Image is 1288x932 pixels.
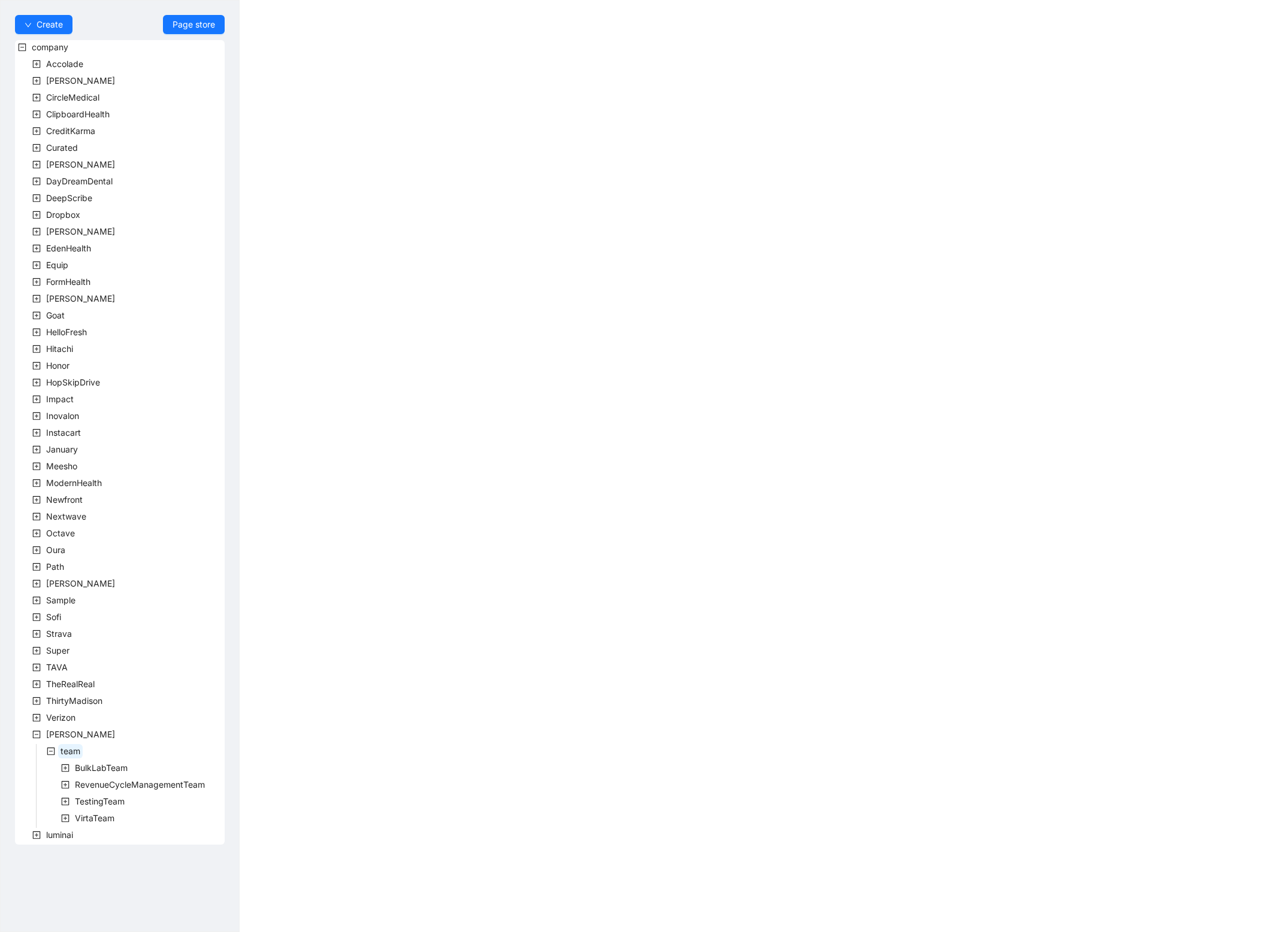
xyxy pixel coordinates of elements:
[46,243,91,253] span: EdenHealth
[58,744,83,758] span: team
[44,828,75,842] span: luminai
[163,15,225,34] a: Page store
[32,211,41,219] span: plus-square
[32,244,41,253] span: plus-square
[46,394,74,404] span: Impact
[44,610,64,624] span: Sofi
[32,378,41,387] span: plus-square
[46,478,102,488] span: ModernHealth
[46,75,115,86] span: [PERSON_NAME]
[32,730,41,739] span: minus-square
[75,779,205,790] span: RevenueCycleManagementTeam
[15,15,72,34] button: downCreate
[32,93,41,102] span: plus-square
[44,342,75,356] span: Hitachi
[44,57,86,71] span: Accolade
[44,157,117,172] span: Darby
[44,677,97,691] span: TheRealReal
[46,494,83,505] span: Newfront
[44,241,93,256] span: EdenHealth
[32,412,41,420] span: plus-square
[46,411,79,421] span: Inovalon
[32,529,41,538] span: plus-square
[44,141,80,155] span: Curated
[61,746,80,756] span: team
[44,493,85,507] span: Newfront
[44,308,67,323] span: Goat
[37,18,63,31] span: Create
[46,360,69,371] span: Honor
[47,747,55,755] span: minus-square
[44,224,117,239] span: Earnest
[46,612,61,622] span: Sofi
[32,362,41,370] span: plus-square
[46,629,72,639] span: Strava
[32,714,41,722] span: plus-square
[46,377,100,387] span: HopSkipDrive
[32,630,41,638] span: plus-square
[46,109,110,119] span: ClipboardHealth
[32,278,41,286] span: plus-square
[32,311,41,320] span: plus-square
[44,459,80,473] span: Meesho
[44,292,117,306] span: Garner
[46,561,64,572] span: Path
[46,327,87,337] span: HelloFresh
[44,74,117,88] span: Alma
[46,210,80,220] span: Dropbox
[29,40,71,54] span: company
[46,310,65,320] span: Goat
[32,144,41,152] span: plus-square
[46,344,73,354] span: Hitachi
[75,763,128,773] span: BulkLabTeam
[46,427,81,438] span: Instacart
[44,526,77,541] span: Octave
[46,59,83,69] span: Accolade
[46,92,99,102] span: CircleMedical
[32,646,41,655] span: plus-square
[32,546,41,554] span: plus-square
[44,694,105,708] span: ThirtyMadison
[32,563,41,571] span: plus-square
[46,545,65,555] span: Oura
[72,761,130,775] span: BulkLabTeam
[72,811,117,825] span: VirtaTeam
[46,729,115,739] span: [PERSON_NAME]
[44,325,89,339] span: HelloFresh
[44,208,83,222] span: Dropbox
[44,442,80,457] span: January
[46,712,75,722] span: Verizon
[46,511,86,521] span: Nextwave
[46,830,73,840] span: luminai
[46,260,68,270] span: Equip
[46,176,113,186] span: DayDreamDental
[46,461,77,471] span: Meesho
[46,662,68,672] span: TAVA
[46,696,102,706] span: ThirtyMadison
[25,22,32,29] span: down
[32,697,41,705] span: plus-square
[44,426,83,440] span: Instacart
[44,627,74,641] span: Strava
[32,512,41,521] span: plus-square
[46,293,115,303] span: [PERSON_NAME]
[173,18,215,31] span: Page store
[44,643,72,658] span: Super
[75,796,125,806] span: TestingTeam
[46,578,115,588] span: [PERSON_NAME]
[44,560,66,574] span: Path
[32,110,41,119] span: plus-square
[44,409,81,423] span: Inovalon
[61,814,69,822] span: plus-square
[44,711,78,725] span: Verizon
[32,831,41,839] span: plus-square
[32,395,41,403] span: plus-square
[44,107,112,122] span: ClipboardHealth
[32,77,41,85] span: plus-square
[32,42,68,52] span: company
[44,375,102,390] span: HopSkipDrive
[32,127,41,135] span: plus-square
[32,295,41,303] span: plus-square
[32,613,41,621] span: plus-square
[44,660,70,675] span: TAVA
